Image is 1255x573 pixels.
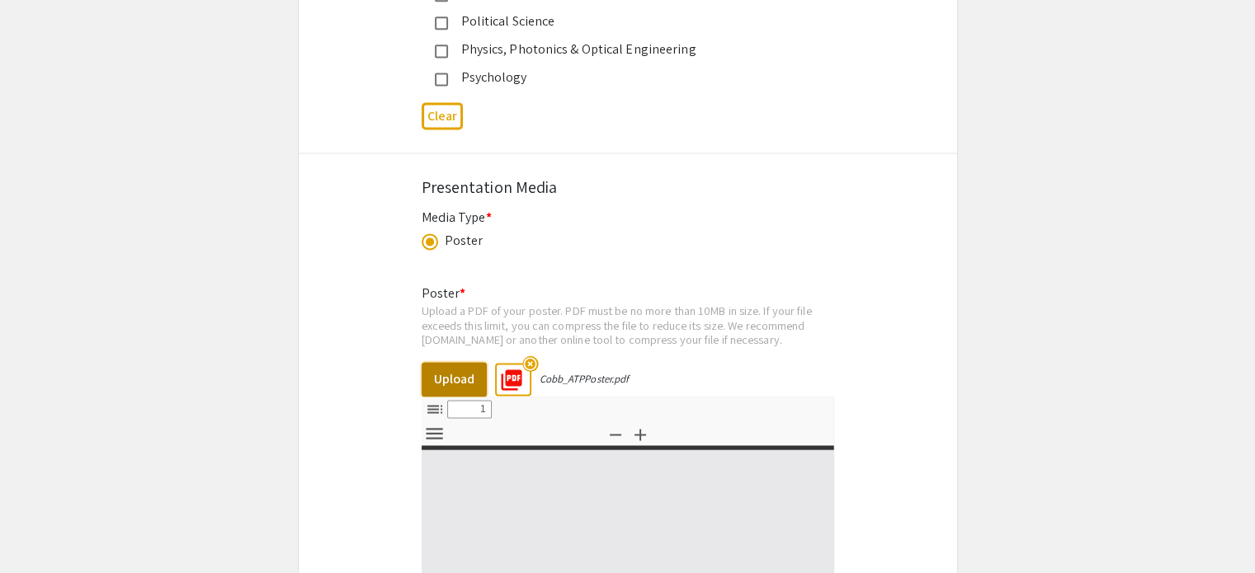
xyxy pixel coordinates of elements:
mat-label: Poster [422,284,466,302]
input: Page [447,400,492,418]
button: Zoom In [626,421,654,445]
mat-icon: highlight_off [522,355,538,371]
div: Psychology [448,68,795,87]
button: Tools [421,421,449,445]
div: Political Science [448,12,795,31]
div: Poster [445,231,484,251]
button: Upload [422,362,487,397]
button: Clear [422,102,463,129]
button: Zoom Out [602,421,630,445]
button: Toggle Sidebar [421,397,449,420]
mat-icon: picture_as_pdf [494,362,519,387]
div: Upload a PDF of your poster. PDF must be no more than 10MB in size. If your file exceeds this lim... [422,303,834,347]
div: Presentation Media [422,175,834,200]
div: Physics, Photonics & Optical Engineering [448,40,795,59]
mat-label: Media Type [422,209,492,226]
iframe: Chat [12,499,70,561]
div: Cobb_ATPPoster.pdf [540,372,630,386]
